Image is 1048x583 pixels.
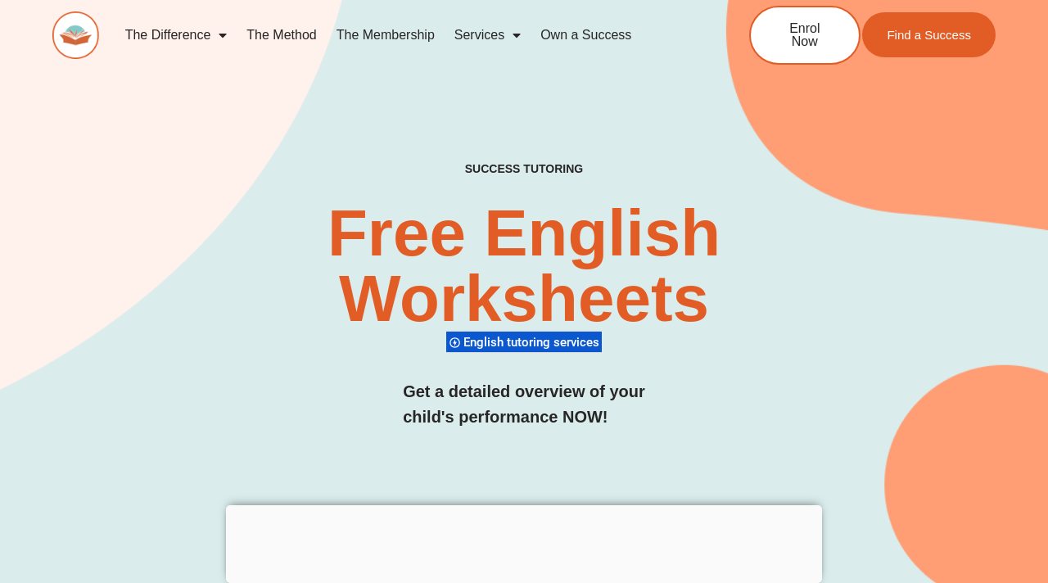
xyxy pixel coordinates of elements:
h3: Get a detailed overview of your child's performance NOW! [403,379,645,430]
h2: Free English Worksheets​ [213,201,835,332]
a: The Membership [327,16,445,54]
nav: Menu [115,16,696,54]
a: Own a Success [531,16,641,54]
div: English tutoring services [446,331,602,353]
a: Services [445,16,531,54]
span: Enrol Now [775,22,834,48]
a: The Method [237,16,326,54]
a: The Difference [115,16,237,54]
a: Enrol Now [749,6,861,65]
span: Find a Success [887,29,971,41]
iframe: Advertisement [226,505,822,579]
span: English tutoring services [463,335,604,350]
a: Find a Success [862,12,996,57]
h4: SUCCESS TUTORING​ [384,162,663,176]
